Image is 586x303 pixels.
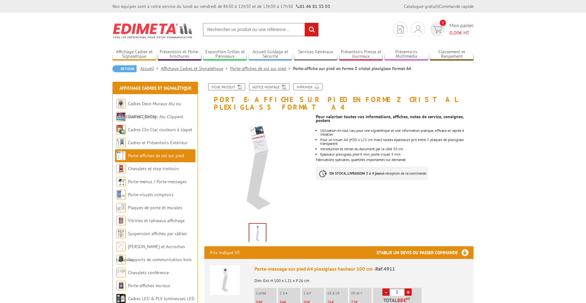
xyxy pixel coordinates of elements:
img: Cadres Deco Muraux Alu ou Bois [116,99,126,108]
p: 20 et + [351,291,372,295]
img: porte_affiches_4911_1.jpg [249,224,266,243]
span: Réf.4911 [375,266,395,272]
div: | [404,3,474,10]
div: Fabrications spéciales, quantités importantes sur demande [316,111,478,187]
a: Présentoirs Presse et Journaux [339,49,383,60]
img: Chevalets conférence [116,268,126,277]
a: Cadres Deco Muraux Alu ou [GEOGRAPHIC_DATA] [116,101,181,119]
a: Plaques de porte et murales [128,205,182,210]
p: 5 à 9 [303,291,324,295]
a: Cadres Clic-Clac couleurs à clapet [128,127,192,132]
a: Services Généraux [294,49,338,60]
a: Porte-affiches muraux [128,283,170,288]
p: L'unité [256,291,277,295]
a: Fiche produit [208,83,245,90]
img: Cadres et Présentoirs Extérieur [116,138,126,147]
a: Porte-affiches de sol sur pied [230,66,293,71]
p: Dim. Ext. H 100 x L 21 x P 26 cm [254,274,468,283]
a: Commande rapide [439,3,474,9]
a: Cadres Clic-Clac Alu Clippant [128,114,183,119]
p: 2 à 4 [280,291,300,295]
img: devis rapide [397,25,404,33]
span: 0,00 [449,29,459,36]
a: Supports de communication bois [128,257,192,262]
li: Pour un visuel A4 (H30 x L21 cm maxi) toutes épaisseurs pris entre 2 plaques de plexiglass transp... [320,138,474,145]
a: Chevalets et stop trottoirs [128,166,179,171]
a: Accueil Guidage et Sécurité [249,49,292,60]
a: Catalogue gratuit [404,3,438,9]
a: Affichage Cadres et Signalétique [161,66,230,71]
a: - [382,288,390,296]
strong: 01 46 81 33 03 [296,3,330,9]
img: Cimaises et Accroches tableaux [116,242,126,251]
a: Classement et Rangement [430,49,474,60]
h1: Porte-affiche sur pied en forme Z cristal plexiglass format A4 [200,83,478,111]
a: Présentoirs Multimédia [385,49,428,60]
img: Porte-message sur pied A4 plexiglass hauteur 100 cm [210,265,240,295]
a: Chevalets conférence [128,270,169,275]
a: + [404,288,412,296]
img: Porte-visuels comptoirs [116,190,126,199]
a: Accueil [140,66,161,71]
img: Porte-menus / Porte-messages [116,177,126,186]
img: Edimeta [112,19,193,42]
a: Porte-menus / Porte-messages [128,179,187,184]
sup: HT [406,297,410,301]
span: 88 [397,298,403,303]
a: Affichage Cadres et Signalétique [119,85,191,91]
p: à réception de la commande [316,166,428,180]
img: Plaques de porte et murales [116,203,126,212]
a: Notice Montage [249,83,290,90]
a: Suspension affiches par câbles [128,231,187,236]
a: Présentoirs et Porte-brochures [158,49,201,60]
a: Cadres LED & PLV lumineuses LED [128,296,194,301]
a: Porte-affiches de sol sur pied [128,153,184,158]
img: porte_affiches_4911_1.jpg [204,114,311,221]
img: devis rapide [433,26,442,33]
a: Affichage Cadres et Signalétique [112,49,156,60]
img: Cadres Clic-Clac couleurs à clapet [116,125,126,134]
img: devis rapide [415,25,422,33]
span: 0 [440,20,446,26]
div: Nos équipes sont à votre service du lundi au vendredi de 8h30 à 12h30 et de 13h30 à 17h30 [112,3,330,10]
p: Prix indiqué HT [210,246,240,259]
h3: Etablir un devis ou passer commande [377,246,474,259]
li: Epaisseur plexiglass pied 8 mm, porte-visuel 3 mm [320,152,474,156]
strong: EN STOCK, LIVRAISON 3 à 4 jours [329,171,383,176]
img: Porte-affiches de sol sur pied [116,151,126,160]
a: Imprimer [293,83,322,90]
img: Chevalets et stop trottoirs [116,164,126,173]
a: Cadres et Présentoirs Extérieur [128,140,188,145]
li: Utilisation en tout lieu pour une signalétique et une information pratique, efficace et rapide à ... [320,129,474,136]
a: [PERSON_NAME] et Accroches tableaux [116,244,185,262]
a: Vitrines et tableaux affichage [128,218,185,223]
div: Porte-message sur pied A4 plexiglass hauteur 100 cm - [254,265,468,273]
a: Retour [112,65,137,72]
span: € HT [449,29,474,36]
strong: Pour valoriser toutes vos informations, affiches, notes de service, consignes, posters [316,114,464,123]
input: rechercher [305,23,318,36]
img: Vitrines et tableaux affichage [116,216,126,225]
img: Suspension affiches par câbles [116,229,126,238]
a: devis rapide 0 Mon panier 0,00€ HT [429,22,474,36]
a: Porte-visuels comptoirs [128,192,174,197]
p: 10 à 19 [327,291,348,295]
span: € [403,298,406,303]
li: Introduction et retrait du document par le côté 30 cm [320,147,474,151]
input: Rechercher un produit ou une référence... [203,23,319,36]
span: Mon panier [449,22,474,36]
img: Porte-affiches muraux [116,281,126,290]
li: Porte-affiche sur pied en forme Z cristal plexiglass format A4 [293,65,411,72]
a: Exposition Grilles et Panneaux [203,49,247,60]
